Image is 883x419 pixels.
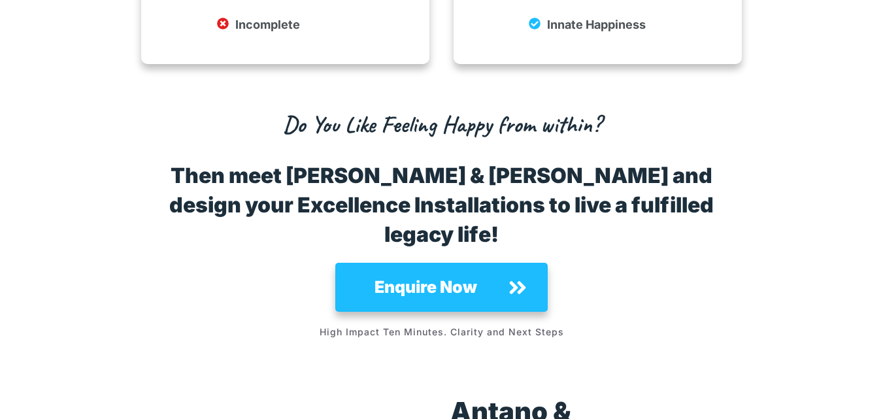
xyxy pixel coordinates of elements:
strong: Incomplete [235,18,300,31]
strong: High Impact Ten Minutes. Clarity and Next Steps [320,326,564,337]
strong: Do You Like Feeling Happy from within? [283,109,601,139]
strong: Enquire Now [375,277,477,297]
strong: Then meet [PERSON_NAME] & [PERSON_NAME] and design your Excellence Installations to live a fulfil... [169,163,714,247]
strong: Innate Happiness [547,18,646,31]
a: Enquire Now [335,263,548,311]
